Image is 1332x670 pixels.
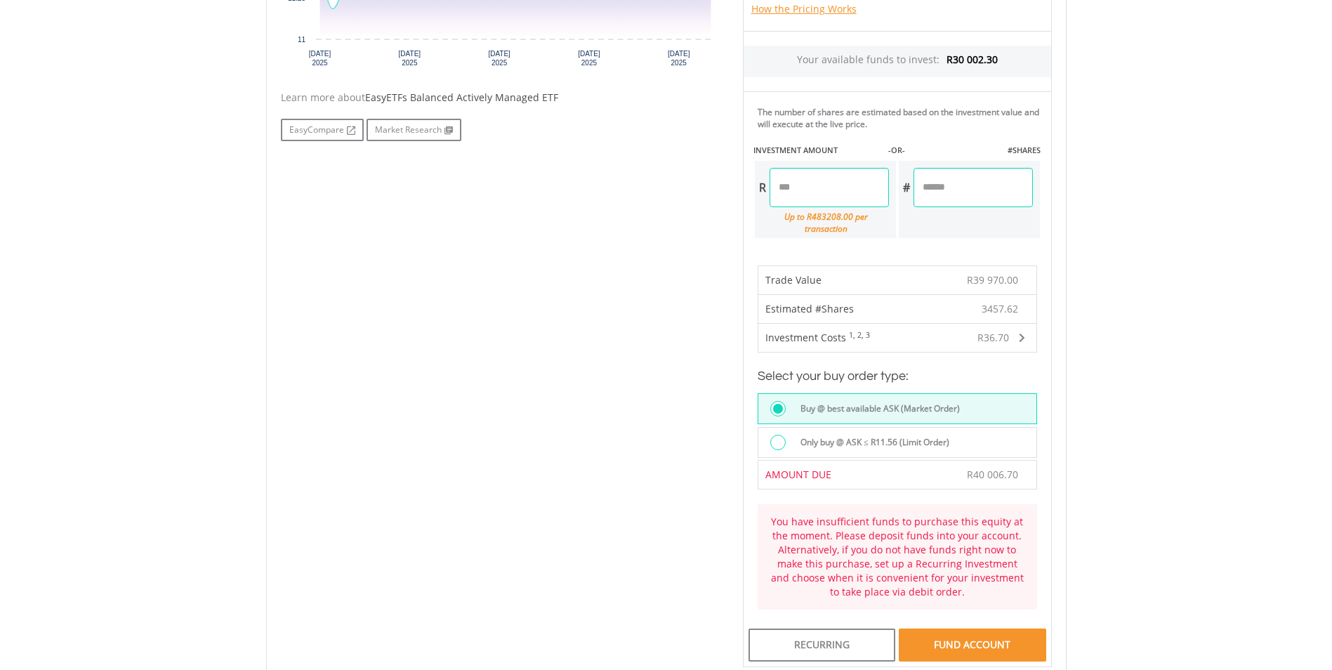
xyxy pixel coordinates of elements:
[365,91,558,104] span: EasyETFs Balanced Actively Managed ETF
[765,302,854,315] span: Estimated #Shares
[398,50,421,67] text: [DATE] 2025
[899,168,914,207] div: #
[749,629,895,661] div: Recurring
[578,50,600,67] text: [DATE] 2025
[758,367,1037,386] h3: Select your buy order type:
[744,46,1051,77] div: Your available funds to invest:
[667,50,690,67] text: [DATE] 2025
[367,119,461,141] a: Market Research
[758,106,1046,130] div: The number of shares are estimated based on the investment value and will execute at the live price.
[753,145,838,156] label: INVESTMENT AMOUNT
[308,50,331,67] text: [DATE] 2025
[297,36,305,44] text: 11
[765,468,831,481] span: AMOUNT DUE
[947,53,998,66] span: R30 002.30
[792,435,949,450] label: Only buy @ ASK ≤ R11.56 (Limit Order)
[755,168,770,207] div: R
[1008,145,1041,156] label: #SHARES
[792,401,960,416] label: Buy @ best available ASK (Market Order)
[768,515,1027,599] div: You have insufficient funds to purchase this equity at the moment. Please deposit funds into your...
[281,91,722,105] div: Learn more about
[888,145,905,156] label: -OR-
[488,50,510,67] text: [DATE] 2025
[755,207,889,238] div: Up to R483208.00 per transaction
[977,331,1009,344] span: R36.70
[765,273,822,287] span: Trade Value
[765,331,846,344] span: Investment Costs
[967,468,1018,481] span: R40 006.70
[982,302,1018,316] span: 3457.62
[281,119,364,141] a: EasyCompare
[751,2,857,15] a: How the Pricing Works
[849,330,870,340] sup: 1, 2, 3
[899,629,1046,661] div: FUND ACCOUNT
[967,273,1018,287] span: R39 970.00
